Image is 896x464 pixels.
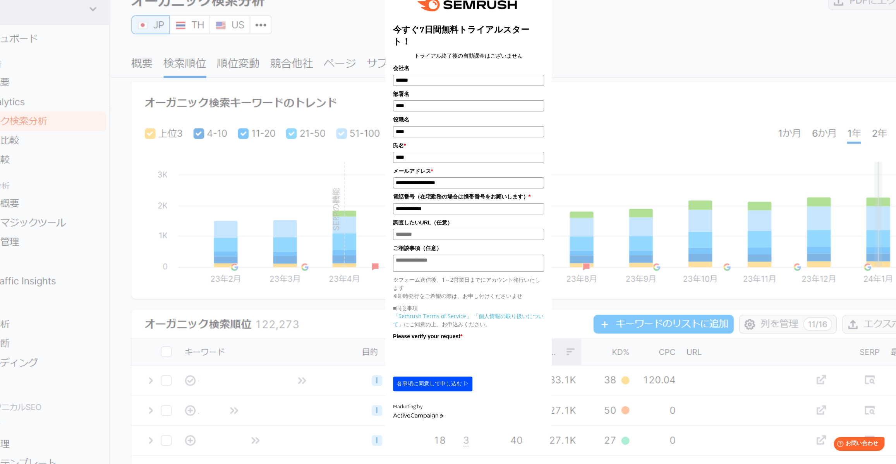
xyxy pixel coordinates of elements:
[393,244,544,252] label: ご相談事項（任意）
[393,218,544,227] label: 調査したいURL（任意）
[393,167,544,175] label: メールアドレス
[393,141,544,150] label: 氏名
[393,312,472,320] a: 「Semrush Terms of Service」
[393,377,473,391] button: 各事項に同意して申し込む ▷
[393,342,511,373] iframe: reCAPTCHA
[393,51,544,60] center: トライアル終了後の自動課金はございません
[393,115,544,124] label: 役職名
[393,332,544,341] label: Please verify your request
[393,192,544,201] label: 電話番号（在宅勤務の場合は携帯番号をお願いします）
[827,434,887,455] iframe: Help widget launcher
[393,24,544,48] title: 今すぐ7日間無料トライアルスタート！
[393,312,544,328] p: にご同意の上、お申込みください。
[393,304,544,312] p: ■同意事項
[393,90,544,98] label: 部署名
[393,312,544,328] a: 「個人情報の取り扱いについて」
[393,276,544,300] p: ※フォーム送信後、1～2営業日までにアカウント発行いたします ※即時発行をご希望の際は、お申し付けくださいませ
[393,403,544,411] div: Marketing by
[393,64,544,72] label: 会社名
